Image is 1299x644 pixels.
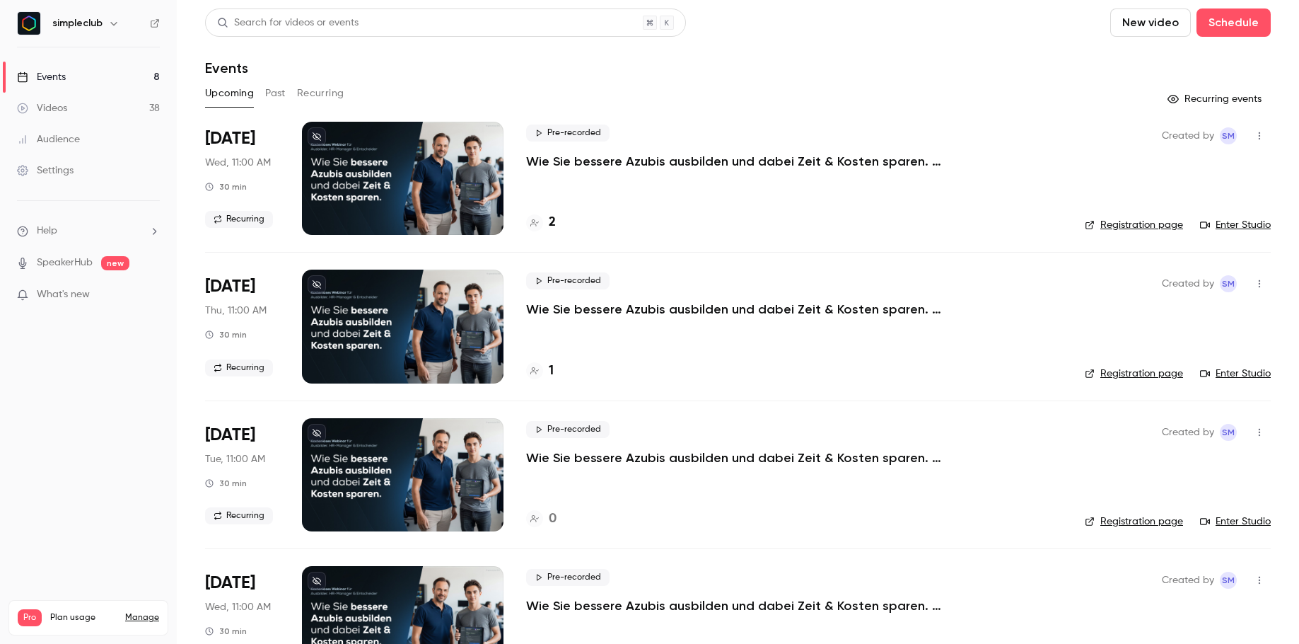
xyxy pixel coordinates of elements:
[17,70,66,84] div: Events
[526,597,950,614] a: Wie Sie bessere Azubis ausbilden und dabei Zeit & Kosten sparen. (Mittwoch, 11:00 Uhr)
[1162,424,1214,441] span: Created by
[1161,88,1271,110] button: Recurring events
[1220,572,1237,589] span: simpleclub Marketing
[125,612,159,623] a: Manage
[1220,424,1237,441] span: simpleclub Marketing
[526,362,554,381] a: 1
[1200,514,1271,529] a: Enter Studio
[205,360,273,376] span: Recurring
[18,609,42,626] span: Pro
[1222,275,1235,292] span: sM
[217,16,359,30] div: Search for videos or events
[205,82,254,105] button: Upcoming
[297,82,344,105] button: Recurring
[205,304,267,318] span: Thu, 11:00 AM
[1222,424,1235,441] span: sM
[50,612,117,623] span: Plan usage
[205,478,247,489] div: 30 min
[526,510,557,529] a: 0
[1162,275,1214,292] span: Created by
[526,301,950,318] a: Wie Sie bessere Azubis ausbilden und dabei Zeit & Kosten sparen. (Donnerstag, 11:00 Uhr)
[549,213,556,232] h4: 2
[1200,367,1271,381] a: Enter Studio
[526,125,610,142] span: Pre-recorded
[526,421,610,438] span: Pre-recorded
[205,122,279,235] div: Aug 13 Wed, 11:00 AM (Europe/Berlin)
[205,626,247,637] div: 30 min
[205,181,247,192] div: 30 min
[205,452,265,466] span: Tue, 11:00 AM
[205,418,279,531] div: Aug 19 Tue, 11:00 AM (Europe/Berlin)
[1220,275,1237,292] span: simpleclub Marketing
[37,287,90,302] span: What's new
[17,163,74,178] div: Settings
[205,156,271,170] span: Wed, 11:00 AM
[1222,127,1235,144] span: sM
[37,255,93,270] a: SpeakerHub
[549,362,554,381] h4: 1
[1200,218,1271,232] a: Enter Studio
[526,569,610,586] span: Pre-recorded
[1162,127,1214,144] span: Created by
[1162,572,1214,589] span: Created by
[1220,127,1237,144] span: simpleclub Marketing
[549,510,557,529] h4: 0
[205,329,247,340] div: 30 min
[17,132,80,146] div: Audience
[52,16,103,30] h6: simpleclub
[526,153,950,170] a: Wie Sie bessere Azubis ausbilden und dabei Zeit & Kosten sparen. (Mittwoch, 11:00 Uhr)
[1196,8,1271,37] button: Schedule
[1085,367,1183,381] a: Registration page
[205,507,273,524] span: Recurring
[17,101,67,115] div: Videos
[1085,218,1183,232] a: Registration page
[205,424,255,447] span: [DATE]
[205,211,273,228] span: Recurring
[526,213,556,232] a: 2
[205,275,255,298] span: [DATE]
[1085,514,1183,529] a: Registration page
[205,127,255,150] span: [DATE]
[205,270,279,383] div: Aug 14 Thu, 11:00 AM (Europe/Berlin)
[265,82,286,105] button: Past
[205,600,271,614] span: Wed, 11:00 AM
[17,224,160,238] li: help-dropdown-opener
[526,449,950,466] a: Wie Sie bessere Azubis ausbilden und dabei Zeit & Kosten sparen. (Dienstag, 11:00 Uhr)
[205,572,255,594] span: [DATE]
[526,272,610,289] span: Pre-recorded
[101,256,129,270] span: new
[18,12,40,35] img: simpleclub
[1110,8,1191,37] button: New video
[205,59,248,76] h1: Events
[143,289,160,301] iframe: Noticeable Trigger
[1222,572,1235,589] span: sM
[37,224,57,238] span: Help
